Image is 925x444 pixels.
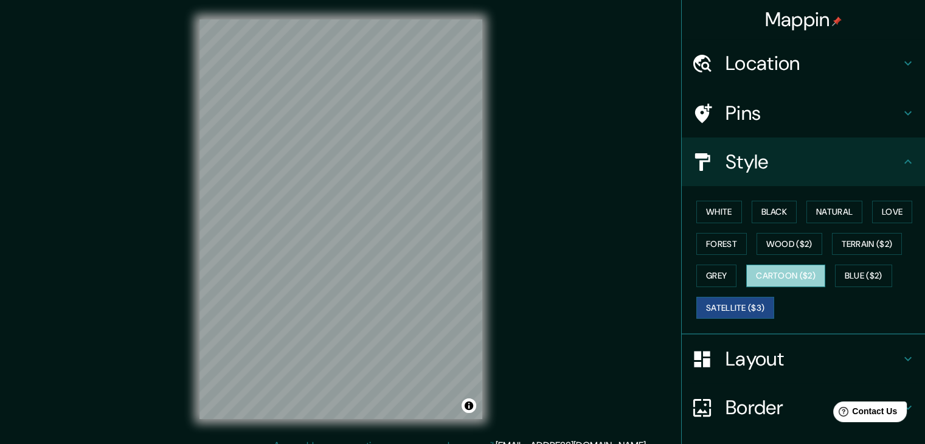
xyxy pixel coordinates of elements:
button: White [696,201,742,223]
button: Toggle attribution [462,398,476,413]
canvas: Map [199,19,482,419]
button: Terrain ($2) [832,233,902,255]
h4: Style [726,150,901,174]
button: Love [872,201,912,223]
iframe: Help widget launcher [817,397,912,431]
div: Style [682,137,925,186]
h4: Border [726,395,901,420]
button: Natural [806,201,862,223]
div: Border [682,383,925,432]
button: Wood ($2) [757,233,822,255]
div: Pins [682,89,925,137]
div: Location [682,39,925,88]
button: Blue ($2) [835,265,892,287]
img: pin-icon.png [832,16,842,26]
h4: Mappin [765,7,842,32]
h4: Pins [726,101,901,125]
h4: Layout [726,347,901,371]
button: Forest [696,233,747,255]
button: Grey [696,265,736,287]
button: Satellite ($3) [696,297,774,319]
button: Cartoon ($2) [746,265,825,287]
button: Black [752,201,797,223]
div: Layout [682,335,925,383]
h4: Location [726,51,901,75]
